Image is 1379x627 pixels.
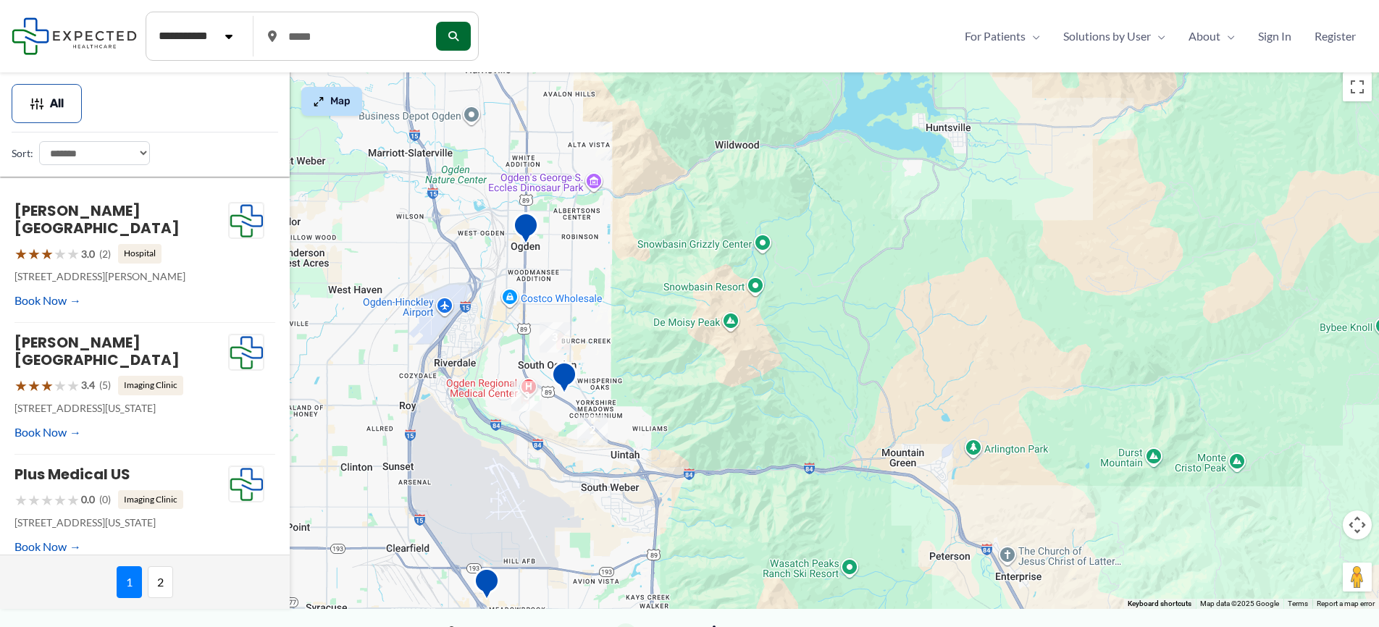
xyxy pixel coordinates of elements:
[301,87,362,116] button: Map
[14,201,180,238] a: [PERSON_NAME][GEOGRAPHIC_DATA]
[99,490,111,509] span: (0)
[14,240,28,267] span: ★
[118,376,183,395] span: Imaging Clinic
[1200,599,1279,607] span: Map data ©2025 Google
[474,568,500,605] div: Layton Clinic Imaging Services
[148,566,173,598] span: 2
[12,144,33,163] label: Sort:
[99,245,111,264] span: (2)
[577,415,608,445] div: 2
[41,487,54,513] span: ★
[1288,599,1308,607] a: Terms (opens in new tab)
[229,203,264,239] img: Expected Healthcare Logo
[28,487,41,513] span: ★
[14,332,180,370] a: [PERSON_NAME][GEOGRAPHIC_DATA]
[1151,25,1165,47] span: Menu Toggle
[14,267,228,286] p: [STREET_ADDRESS][PERSON_NAME]
[1177,25,1246,47] a: AboutMenu Toggle
[1258,25,1291,47] span: Sign In
[14,290,81,311] a: Book Now
[1343,563,1372,592] button: Drag Pegman onto the map to open Street View
[14,464,130,484] a: Plus Medical US
[117,566,142,598] span: 1
[67,372,80,399] span: ★
[1063,25,1151,47] span: Solutions by User
[229,466,264,502] img: Expected Healthcare Logo
[12,84,82,123] button: All
[1128,599,1191,609] button: Keyboard shortcuts
[1303,25,1367,47] a: Register
[540,322,570,353] div: 3
[14,513,228,532] p: [STREET_ADDRESS][US_STATE]
[99,376,111,395] span: (5)
[965,25,1026,47] span: For Patients
[551,361,577,398] div: Tellica &#8211; Ogden
[50,98,64,109] span: All
[511,381,542,411] div: 3
[118,490,183,509] span: Imaging Clinic
[14,536,81,557] a: Book Now
[1246,25,1303,47] a: Sign In
[67,240,80,267] span: ★
[1026,25,1040,47] span: Menu Toggle
[513,212,539,249] div: Plus Medical US
[1189,25,1220,47] span: About
[81,376,95,395] span: 3.4
[67,487,80,513] span: ★
[1343,510,1372,539] button: Map camera controls
[1343,72,1372,101] button: Toggle fullscreen view
[1052,25,1177,47] a: Solutions by UserMenu Toggle
[313,96,324,107] img: Maximize
[41,372,54,399] span: ★
[54,240,67,267] span: ★
[14,372,28,399] span: ★
[14,421,81,443] a: Book Now
[953,25,1052,47] a: For PatientsMenu Toggle
[81,490,95,509] span: 0.0
[1315,25,1356,47] span: Register
[54,487,67,513] span: ★
[28,240,41,267] span: ★
[54,372,67,399] span: ★
[229,334,264,371] img: Expected Healthcare Logo
[30,96,44,111] img: Filter
[118,244,162,263] span: Hospital
[330,96,351,108] span: Map
[28,372,41,399] span: ★
[1220,25,1235,47] span: Menu Toggle
[1317,599,1375,607] a: Report a map error
[14,399,228,418] p: [STREET_ADDRESS][US_STATE]
[81,245,95,264] span: 3.0
[41,240,54,267] span: ★
[12,17,137,54] img: Expected Healthcare Logo - side, dark font, small
[14,487,28,513] span: ★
